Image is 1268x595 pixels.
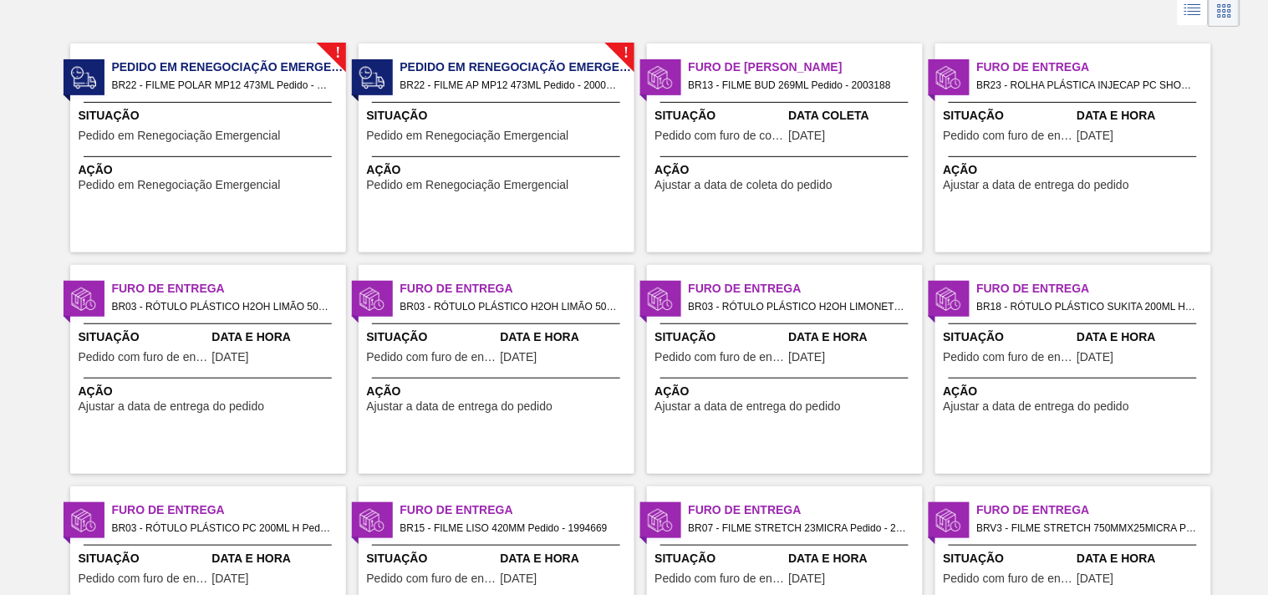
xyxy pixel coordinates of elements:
[789,550,919,567] span: Data e Hora
[359,287,384,312] img: status
[789,351,826,364] span: 15/09/2025,
[501,351,537,364] span: 15/09/2025,
[367,161,630,179] span: Ação
[689,76,909,94] span: BR13 - FILME BUD 269ML Pedido - 2003188
[359,508,384,533] img: status
[79,161,342,179] span: Ação
[79,351,208,364] span: Pedido com furo de entrega
[648,65,673,90] img: status
[367,351,497,364] span: Pedido com furo de entrega
[367,400,553,413] span: Ajustar a data de entrega do pedido
[212,572,249,585] span: 17/09/2025,
[112,58,346,76] span: Pedido em Renegociação Emergencial
[79,400,265,413] span: Ajustar a data de entrega do pedido
[79,328,208,346] span: Situação
[1077,107,1207,125] span: Data e Hora
[648,287,673,312] img: status
[501,550,630,567] span: Data e Hora
[655,400,842,413] span: Ajustar a data de entrega do pedido
[367,130,569,142] span: Pedido em Renegociação Emergencial
[655,179,833,191] span: Ajustar a data de coleta do pedido
[655,572,785,585] span: Pedido com furo de entrega
[367,572,497,585] span: Pedido com furo de entrega
[655,351,785,364] span: Pedido com furo de entrega
[112,297,333,316] span: BR03 - RÓTULO PLÁSTICO H2OH LIMÃO 500ML H Pedido - 2007336
[789,572,826,585] span: 12/09/2025,
[689,501,923,519] span: Furo de Entrega
[79,550,208,567] span: Situação
[71,287,96,312] img: status
[1077,351,1114,364] span: 16/09/2025,
[400,519,621,537] span: BR15 - FILME LISO 420MM Pedido - 1994669
[944,161,1207,179] span: Ação
[1077,572,1114,585] span: 11/09/2025,
[1077,130,1114,142] span: 04/09/2025,
[655,161,919,179] span: Ação
[655,550,785,567] span: Situação
[367,328,497,346] span: Situação
[944,400,1130,413] span: Ajustar a data de entrega do pedido
[1077,550,1207,567] span: Data e Hora
[79,383,342,400] span: Ação
[212,351,249,364] span: 15/09/2025,
[400,58,634,76] span: Pedido em Renegociação Emergencial
[944,179,1130,191] span: Ajustar a data de entrega do pedido
[648,508,673,533] img: status
[936,65,961,90] img: status
[655,328,785,346] span: Situação
[936,508,961,533] img: status
[400,501,634,519] span: Furo de Entrega
[977,76,1198,94] span: BR23 - ROLHA PLÁSTICA INJECAP PC SHORT Pedido - 2013903
[689,58,923,76] span: Furo de Coleta
[689,297,909,316] span: BR03 - RÓTULO PLÁSTICO H2OH LIMONETO 500ML H Pedido - 2007340
[400,76,621,94] span: BR22 - FILME AP MP12 473ML Pedido - 2000590
[112,76,333,94] span: BR22 - FILME POLAR MP12 473ML Pedido - 2021555
[367,107,630,125] span: Situação
[789,328,919,346] span: Data e Hora
[944,130,1073,142] span: Pedido com furo de entrega
[335,47,340,59] span: !
[112,519,333,537] span: BR03 - RÓTULO PLÁSTICO PC 200ML H Pedido - 2010911
[944,351,1073,364] span: Pedido com furo de entrega
[79,179,281,191] span: Pedido em Renegociação Emergencial
[367,179,569,191] span: Pedido em Renegociação Emergencial
[367,383,630,400] span: Ação
[400,280,634,297] span: Furo de Entrega
[1077,328,1207,346] span: Data e Hora
[655,107,785,125] span: Situação
[944,328,1073,346] span: Situação
[977,501,1211,519] span: Furo de Entrega
[359,65,384,90] img: status
[977,58,1211,76] span: Furo de Entrega
[367,550,497,567] span: Situação
[71,508,96,533] img: status
[789,107,919,125] span: Data Coleta
[112,501,346,519] span: Furo de Entrega
[212,550,342,567] span: Data e Hora
[112,280,346,297] span: Furo de Entrega
[977,519,1198,537] span: BRV3 - FILME STRETCH 750MMX25MICRA Pedido - 1998317
[977,297,1198,316] span: BR18 - RÓTULO PLÁSTICO SUKITA 200ML H Pedido - 2002630
[944,550,1073,567] span: Situação
[689,280,923,297] span: Furo de Entrega
[655,130,785,142] span: Pedido com furo de coleta
[977,280,1211,297] span: Furo de Entrega
[944,383,1207,400] span: Ação
[624,47,629,59] span: !
[212,328,342,346] span: Data e Hora
[789,130,826,142] span: 07/09/2025
[79,107,342,125] span: Situação
[79,572,208,585] span: Pedido com furo de entrega
[501,572,537,585] span: 12/09/2025,
[944,572,1073,585] span: Pedido com furo de entrega
[400,297,621,316] span: BR03 - RÓTULO PLÁSTICO H2OH LIMÃO 500ML H Pedido - 2012830
[689,519,909,537] span: BR07 - FILME STRETCH 23MICRA Pedido - 2021721
[79,130,281,142] span: Pedido em Renegociação Emergencial
[936,287,961,312] img: status
[71,65,96,90] img: status
[501,328,630,346] span: Data e Hora
[655,383,919,400] span: Ação
[944,107,1073,125] span: Situação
